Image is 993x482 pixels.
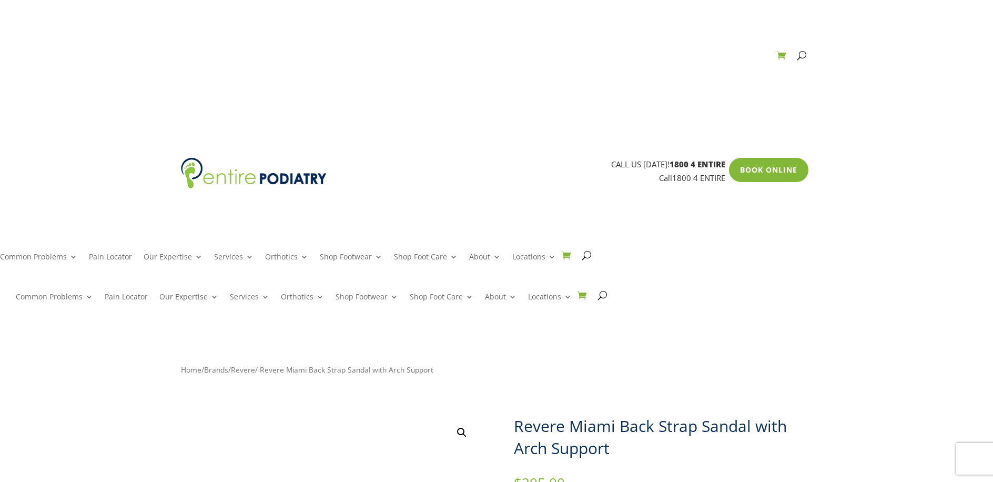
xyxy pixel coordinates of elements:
p: Call [327,172,725,185]
a: View full-screen image gallery [452,423,471,442]
a: Locations [528,293,572,316]
nav: Breadcrumb [181,363,812,377]
a: Home [181,365,201,375]
a: Book Online [729,158,808,182]
h1: Revere Miami Back Strap Sandal with Arch Support [514,415,812,459]
a: Common Problems [16,293,93,316]
a: Shop Footwear [336,293,398,316]
a: Our Expertise [159,293,218,316]
a: Contact Us [733,52,771,63]
a: Locations [512,253,556,276]
a: Our Expertise [144,253,202,276]
a: Shop Footwear [320,253,382,276]
span: 1800 4 ENTIRE [670,159,725,169]
a: Pain Locator [89,253,132,276]
a: Brands [204,365,228,375]
a: Shop Foot Care [394,253,458,276]
a: Revere [231,365,255,375]
a: Services [214,253,254,276]
a: 1800 4 ENTIRE [672,173,725,183]
a: About [485,293,516,316]
a: Pain Locator [105,293,148,316]
p: CALL US [DATE]! [327,158,725,172]
img: logo (1) [181,158,327,188]
a: Orthotics [265,253,308,276]
a: Orthotics [281,293,324,316]
a: Shop Foot Care [410,293,473,316]
a: About [469,253,501,276]
a: Entire Podiatry [181,180,327,190]
a: Services [230,293,269,316]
